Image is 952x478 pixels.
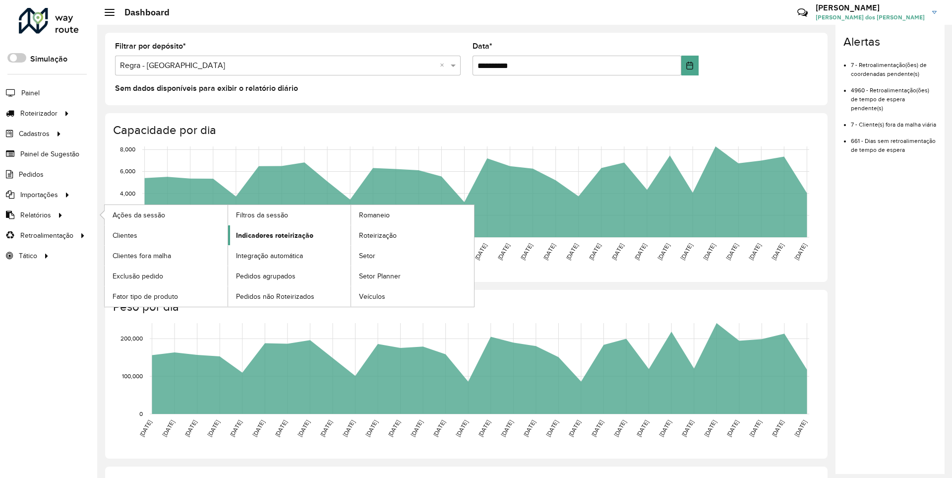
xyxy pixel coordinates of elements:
span: Tático [19,251,37,261]
span: Importações [20,190,58,200]
li: 4960 - Retroalimentação(ões) de tempo de espera pendente(s) [851,78,937,113]
text: [DATE] [297,418,311,437]
text: 6,000 [120,168,135,174]
text: [DATE] [725,418,740,437]
h3: [PERSON_NAME] [816,3,925,12]
span: Pedidos [19,169,44,180]
span: Indicadores roteirização [236,230,313,241]
text: [DATE] [703,418,717,437]
span: Exclusão pedido [113,271,163,281]
text: [DATE] [500,418,514,437]
text: [DATE] [590,418,604,437]
a: Clientes [105,225,228,245]
text: [DATE] [588,242,602,261]
a: Setor Planner [351,266,474,286]
a: Contato Rápido [792,2,813,23]
text: [DATE] [565,242,579,261]
span: Setor [359,251,375,261]
text: [DATE] [680,418,695,437]
text: [DATE] [545,418,559,437]
text: 200,000 [120,335,143,341]
text: [DATE] [364,418,379,437]
h2: Dashboard [115,7,170,18]
span: Retroalimentação [20,230,73,241]
span: Roteirizador [20,108,58,119]
text: [DATE] [474,242,488,261]
a: Romaneio [351,205,474,225]
text: 100,000 [122,373,143,379]
a: Exclusão pedido [105,266,228,286]
a: Fator tipo de produto [105,286,228,306]
label: Simulação [30,53,67,65]
text: [DATE] [793,418,808,437]
text: [DATE] [613,418,627,437]
text: [DATE] [342,418,356,437]
text: [DATE] [522,418,536,437]
text: [DATE] [251,418,266,437]
text: [DATE] [702,242,716,261]
text: [DATE] [229,418,243,437]
li: 7 - Cliente(s) fora da malha viária [851,113,937,129]
text: 8,000 [120,146,135,152]
span: Relatórios [20,210,51,220]
text: 4,000 [120,190,135,196]
text: 0 [139,410,143,417]
text: [DATE] [679,242,694,261]
text: [DATE] [771,242,785,261]
button: Choose Date [681,56,699,75]
span: Painel de Sugestão [20,149,79,159]
text: [DATE] [725,242,739,261]
text: [DATE] [658,418,672,437]
span: Roteirização [359,230,397,241]
span: Veículos [359,291,385,302]
span: Painel [21,88,40,98]
a: Integração automática [228,246,351,266]
span: Filtros da sessão [236,210,288,220]
span: [PERSON_NAME] dos [PERSON_NAME] [816,13,925,22]
a: Setor [351,246,474,266]
span: Ações da sessão [113,210,165,220]
text: [DATE] [206,418,221,437]
text: [DATE] [633,242,648,261]
text: [DATE] [274,418,288,437]
a: Pedidos não Roteirizados [228,286,351,306]
label: Filtrar por depósito [115,40,186,52]
span: Integração automática [236,251,303,261]
text: [DATE] [542,242,556,261]
text: [DATE] [610,242,625,261]
text: [DATE] [477,418,491,437]
text: [DATE] [748,242,762,261]
span: Fator tipo de produto [113,291,178,302]
text: [DATE] [771,418,785,437]
span: Romaneio [359,210,390,220]
label: Sem dados disponíveis para exibir o relatório diário [115,82,298,94]
text: [DATE] [387,418,401,437]
span: Clientes fora malha [113,251,171,261]
label: Data [473,40,492,52]
li: 661 - Dias sem retroalimentação de tempo de espera [851,129,937,154]
text: [DATE] [410,418,424,437]
text: [DATE] [455,418,469,437]
span: Pedidos agrupados [236,271,296,281]
text: [DATE] [567,418,582,437]
span: Setor Planner [359,271,401,281]
text: [DATE] [138,418,153,437]
li: 7 - Retroalimentação(ões) de coordenadas pendente(s) [851,53,937,78]
text: [DATE] [748,418,763,437]
h4: Capacidade por dia [113,123,818,137]
text: [DATE] [183,418,198,437]
text: [DATE] [793,242,808,261]
span: Pedidos não Roteirizados [236,291,314,302]
h4: Alertas [843,35,937,49]
span: Clientes [113,230,137,241]
span: Cadastros [19,129,50,139]
span: Clear all [440,60,448,71]
a: Ações da sessão [105,205,228,225]
text: [DATE] [432,418,446,437]
text: [DATE] [319,418,333,437]
text: [DATE] [635,418,650,437]
text: [DATE] [519,242,534,261]
a: Veículos [351,286,474,306]
a: Roteirização [351,225,474,245]
a: Pedidos agrupados [228,266,351,286]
